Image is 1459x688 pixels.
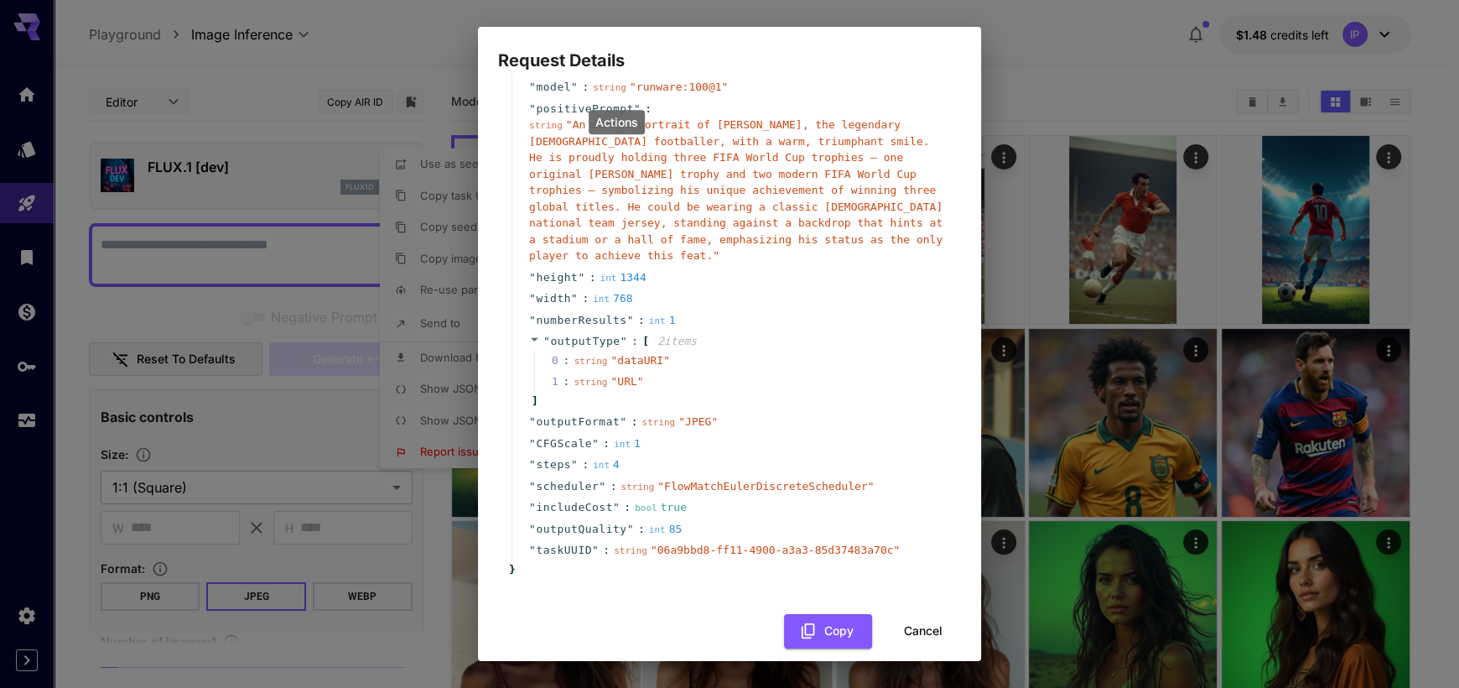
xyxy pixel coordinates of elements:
div: : [563,373,569,390]
span: 2 item s [657,335,697,347]
div: 1 [649,312,676,329]
div: 1 [614,435,641,452]
span: } [506,561,516,578]
div: 1344 [600,269,646,286]
span: " runware:100@1 " [630,81,728,93]
span: " [529,523,536,535]
span: " [571,458,578,471]
span: " dataURI " [610,354,669,367]
h2: Request Details [478,27,981,74]
span: " 06a9bbd8-ff11-4900-a3a3-85d37483a70c " [651,544,900,556]
span: " [529,480,536,493]
span: " [627,523,634,535]
span: int [593,460,610,471]
span: : [638,312,645,329]
span: " [620,335,627,347]
span: " FlowMatchEulerDiscreteScheduler " [657,480,874,493]
span: string [641,417,675,428]
span: : [645,101,652,117]
span: positivePrompt [536,101,634,117]
div: true [635,499,687,516]
span: taskUUID [536,542,592,559]
span: " [627,314,634,326]
div: Actions [589,110,645,134]
div: 4 [593,456,620,473]
span: " [592,437,599,450]
span: " [529,437,536,450]
span: string [574,356,608,367]
span: string [574,377,608,388]
span: bool [635,503,657,513]
span: height [536,269,578,286]
span: " [620,415,626,428]
span: int [649,524,666,535]
span: : [582,79,589,96]
span: " [529,458,536,471]
span: " [599,480,605,493]
span: " URL " [610,375,643,388]
span: " [529,81,536,93]
span: string [593,82,626,93]
span: " [529,271,536,284]
span: " [613,501,620,513]
span: string [614,545,647,556]
span: " [529,501,536,513]
span: model [536,79,571,96]
span: " [592,544,599,556]
span: " [578,271,584,284]
div: 768 [593,290,632,307]
span: outputQuality [536,521,626,538]
span: int [649,315,666,326]
span: " [543,335,550,347]
span: string [529,120,563,131]
span: " [571,292,578,305]
span: : [603,435,610,452]
span: " [529,314,536,326]
span: CFGScale [536,435,592,452]
span: : [582,456,589,473]
span: int [600,273,616,284]
span: " [529,544,536,556]
span: " [529,415,536,428]
span: steps [536,456,571,473]
span: : [610,478,617,495]
span: int [614,439,631,450]
span: " An iconic portrait of [PERSON_NAME], the legendary [DEMOGRAPHIC_DATA] footballer, with a warm, ... [529,118,942,262]
span: width [536,290,571,307]
span: includeCost [536,499,613,516]
span: : [631,333,638,350]
button: Cancel [885,614,961,649]
span: [ [642,333,649,350]
span: " JPEG " [678,415,718,428]
div: 85 [649,521,683,538]
span: : [603,542,610,559]
button: Copy [784,614,872,649]
span: : [582,290,589,307]
span: 0 [552,352,574,369]
span: " [571,81,578,93]
span: : [631,414,638,430]
span: outputFormat [536,414,620,430]
span: ] [529,393,538,409]
div: : [563,352,569,369]
span: string [620,482,654,493]
span: : [589,269,596,286]
span: : [624,499,631,516]
span: " [529,292,536,305]
span: " [634,102,641,115]
span: int [593,294,610,305]
span: numberResults [536,312,626,329]
span: outputType [550,335,620,347]
span: 1 [552,373,574,390]
span: " [529,102,536,115]
span: scheduler [536,478,599,495]
span: : [638,521,645,538]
